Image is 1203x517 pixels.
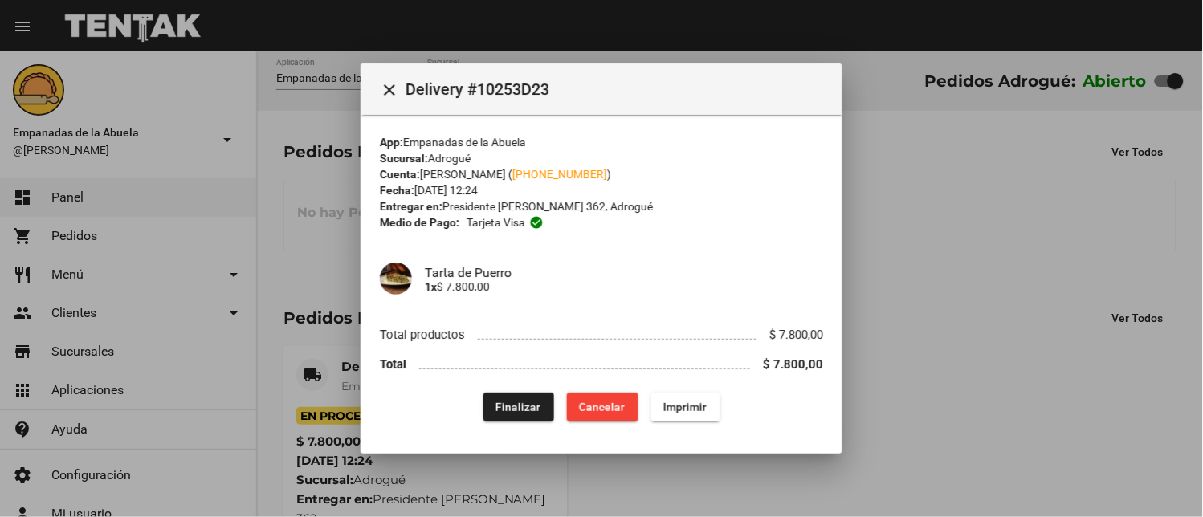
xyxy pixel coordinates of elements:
span: Imprimir [664,401,708,413]
h4: Tarta de Puerro [425,265,823,280]
li: Total productos $ 7.800,00 [380,320,823,350]
button: Cancelar [567,393,638,421]
div: [DATE] 12:24 [380,182,823,198]
div: [PERSON_NAME] ( ) [380,166,823,182]
img: dad15718-0ee0-4a41-8cf1-586c9a7e8e16.jpg [380,263,412,295]
strong: Sucursal: [380,152,428,165]
p: $ 7.800,00 [425,280,823,293]
span: Finalizar [496,401,541,413]
b: 1x [425,280,437,293]
strong: App: [380,136,403,149]
button: Cerrar [373,73,406,105]
mat-icon: Cerrar [380,81,399,100]
button: Finalizar [483,393,554,421]
button: Imprimir [651,393,720,421]
strong: Fecha: [380,184,414,197]
div: Presidente [PERSON_NAME] 362, Adrogué [380,198,823,214]
span: Tarjeta visa [467,214,525,230]
li: Total $ 7.800,00 [380,350,823,380]
span: Delivery #10253D23 [406,76,830,102]
strong: Entregar en: [380,200,442,213]
mat-icon: check_circle [529,215,544,230]
strong: Medio de Pago: [380,214,459,230]
a: [PHONE_NUMBER] [512,168,607,181]
div: Empanadas de la Abuela [380,134,823,150]
span: Cancelar [580,401,626,413]
strong: Cuenta: [380,168,420,181]
div: Adrogué [380,150,823,166]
